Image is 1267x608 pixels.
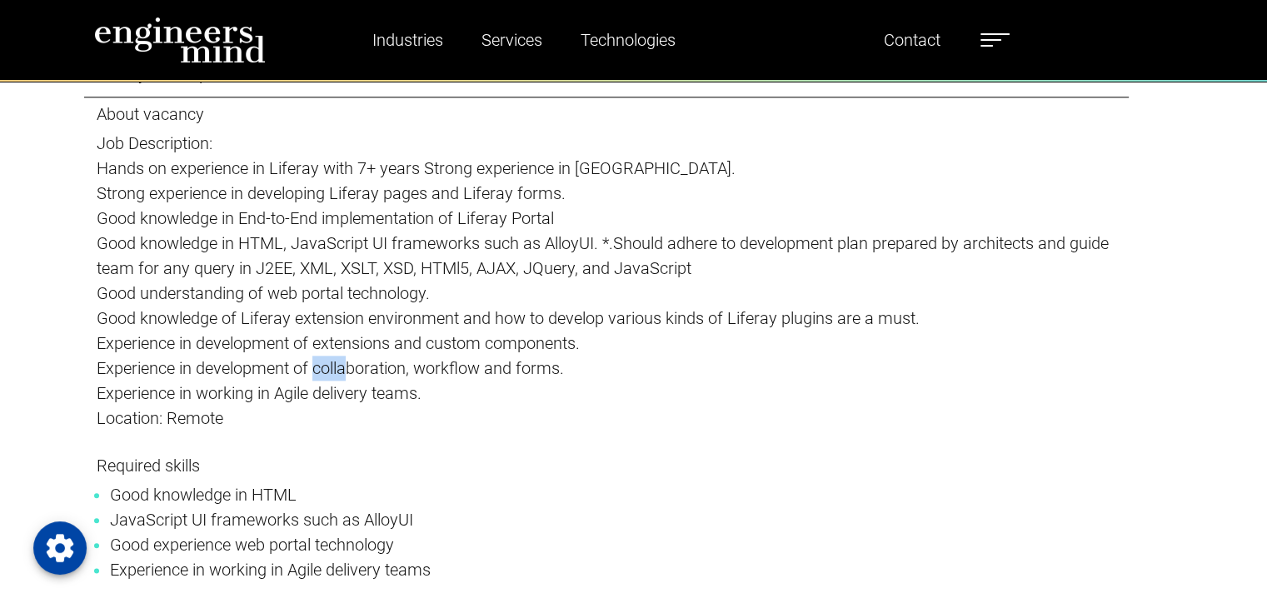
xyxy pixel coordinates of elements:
[97,381,1116,406] p: Experience in working in Agile delivery teams.
[97,231,1116,281] p: Good knowledge in HTML, JavaScript UI frameworks such as AlloyUI. *.Should adhere to development ...
[97,156,1116,181] p: Hands on experience in Liferay with 7+ years Strong experience in [GEOGRAPHIC_DATA].
[97,356,1116,381] p: Experience in development of collaboration, workflow and forms.
[110,557,1103,582] li: Experience in working in Agile delivery teams
[366,21,450,59] a: Industries
[97,456,1116,476] h5: Required skills
[97,306,1116,331] p: Good knowledge of Liferay extension environment and how to develop various kinds of Liferay plugi...
[97,406,1116,431] p: Location: Remote
[97,131,1116,156] p: Job Description:
[110,532,1103,557] li: Good experience web portal technology
[94,17,266,63] img: logo
[97,181,1116,206] p: Strong experience in developing Liferay pages and Liferay forms.
[110,507,1103,532] li: JavaScript UI frameworks such as AlloyUI
[877,21,947,59] a: Contact
[97,206,1116,231] p: Good knowledge in End-to-End implementation of Liferay Portal
[574,21,682,59] a: Technologies
[475,21,549,59] a: Services
[97,331,1116,356] p: Experience in development of extensions and custom components.
[97,104,1116,124] h5: About vacancy
[110,482,1103,507] li: Good knowledge in HTML
[97,281,1116,306] p: Good understanding of web portal technology.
